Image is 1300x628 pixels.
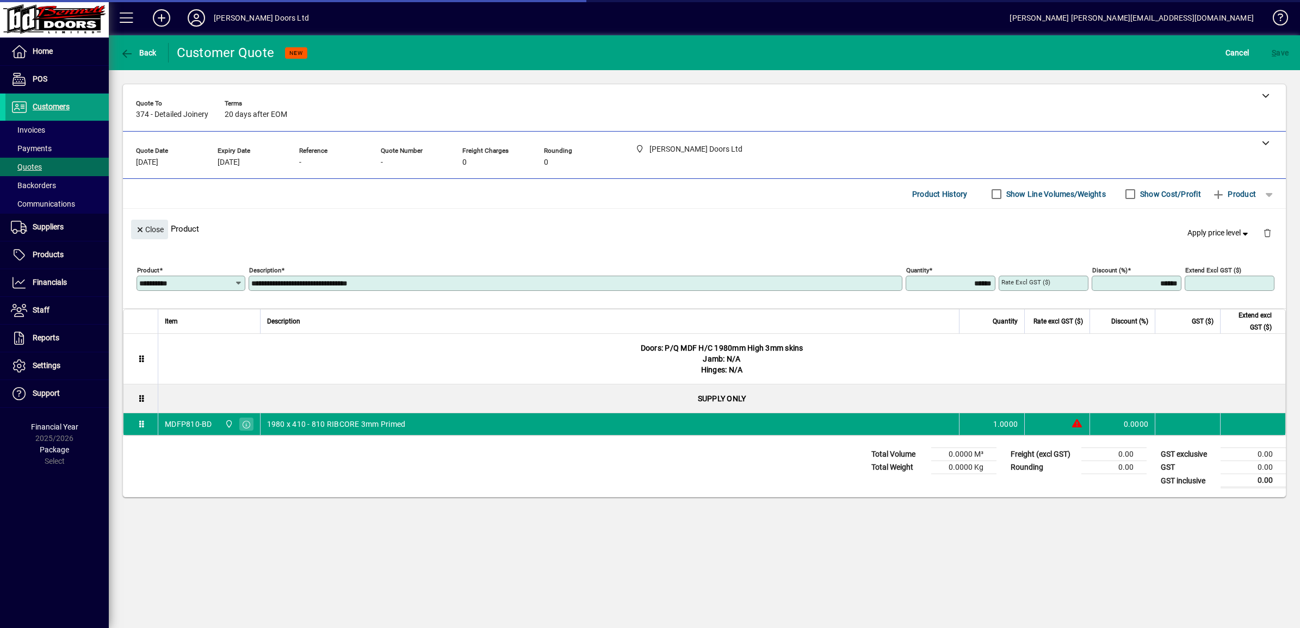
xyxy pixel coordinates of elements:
label: Show Cost/Profit [1138,189,1201,200]
a: Financials [5,269,109,296]
span: Extend excl GST ($) [1227,309,1272,333]
button: Back [117,43,159,63]
div: MDFP810-BD [165,419,212,430]
a: Reports [5,325,109,352]
span: Financial Year [31,422,78,431]
a: Staff [5,297,109,324]
mat-label: Extend excl GST ($) [1185,266,1241,274]
span: Settings [33,361,60,370]
span: Package [40,445,69,454]
span: Back [120,48,157,57]
span: Financials [33,278,67,287]
span: Close [135,221,164,239]
a: Home [5,38,109,65]
button: Delete [1254,220,1280,246]
span: Product [1212,185,1256,203]
app-page-header-button: Back [109,43,169,63]
div: SUPPLY ONLY [158,384,1285,413]
td: Total Volume [866,448,931,461]
div: Doors: P/Q MDF H/C 1980mm High 3mm skins Jamb: N/A Hinges: N/A [158,334,1285,384]
span: Quantity [993,315,1018,327]
app-page-header-button: Delete [1254,228,1280,238]
td: 0.00 [1221,474,1286,488]
span: Rate excl GST ($) [1033,315,1083,327]
mat-label: Quantity [906,266,929,274]
mat-label: Discount (%) [1092,266,1128,274]
span: Products [33,250,64,259]
span: Payments [11,144,52,153]
a: Knowledge Base [1265,2,1286,38]
span: Invoices [11,126,45,134]
td: GST [1155,461,1221,474]
span: NEW [289,49,303,57]
td: 0.00 [1221,461,1286,474]
td: 0.0000 M³ [931,448,996,461]
a: Settings [5,352,109,380]
span: Reports [33,333,59,342]
span: ave [1272,44,1289,61]
td: 0.0000 [1089,413,1155,435]
span: S [1272,48,1276,57]
a: Suppliers [5,214,109,241]
span: Bennett Doors Ltd [222,418,234,430]
span: Home [33,47,53,55]
span: 0 [544,158,548,167]
div: Customer Quote [177,44,275,61]
span: 0 [462,158,467,167]
button: Save [1269,43,1291,63]
mat-label: Product [137,266,159,274]
td: GST exclusive [1155,448,1221,461]
span: [DATE] [136,158,158,167]
button: Close [131,220,168,239]
button: Apply price level [1183,223,1255,243]
div: [PERSON_NAME] [PERSON_NAME][EMAIL_ADDRESS][DOMAIN_NAME] [1010,9,1254,27]
span: Communications [11,200,75,208]
a: Communications [5,195,109,213]
a: Products [5,241,109,269]
span: Customers [33,102,70,111]
td: 0.0000 Kg [931,461,996,474]
span: Backorders [11,181,56,190]
span: GST ($) [1192,315,1214,327]
a: Payments [5,139,109,158]
td: 0.00 [1081,461,1147,474]
td: 0.00 [1081,448,1147,461]
button: Product History [908,184,972,204]
mat-label: Rate excl GST ($) [1001,278,1050,286]
a: Quotes [5,158,109,176]
mat-label: Description [249,266,281,274]
span: Item [165,315,178,327]
span: Product History [912,185,968,203]
div: [PERSON_NAME] Doors Ltd [214,9,309,27]
span: - [381,158,383,167]
a: POS [5,66,109,93]
span: Support [33,389,60,397]
a: Invoices [5,121,109,139]
span: 374 - Detailed Joinery [136,110,208,119]
td: Freight (excl GST) [1005,448,1081,461]
span: Suppliers [33,222,64,231]
span: Quotes [11,163,42,171]
span: Description [267,315,300,327]
app-page-header-button: Close [128,224,171,234]
label: Show Line Volumes/Weights [1004,189,1106,200]
span: 1980 x 410 - 810 RIBCORE 3mm Primed [267,419,406,430]
span: Discount (%) [1111,315,1148,327]
div: Product [123,209,1286,248]
span: 20 days after EOM [225,110,287,119]
a: Support [5,380,109,407]
span: 1.0000 [993,419,1018,430]
button: Cancel [1223,43,1252,63]
a: Backorders [5,176,109,195]
button: Product [1206,184,1261,204]
td: Total Weight [866,461,931,474]
td: GST inclusive [1155,474,1221,488]
button: Add [144,8,179,28]
button: Profile [179,8,214,28]
td: 0.00 [1221,448,1286,461]
span: [DATE] [218,158,240,167]
span: POS [33,74,47,83]
td: Rounding [1005,461,1081,474]
span: Cancel [1225,44,1249,61]
span: Apply price level [1187,227,1251,239]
